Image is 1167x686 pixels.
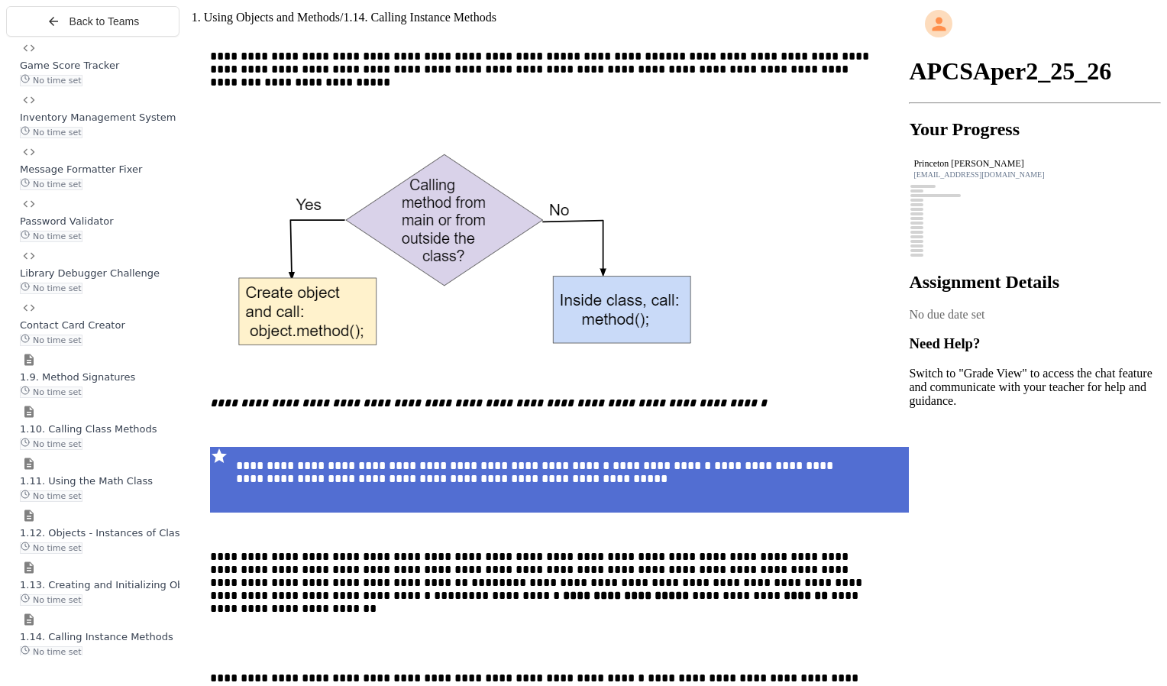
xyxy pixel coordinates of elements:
[20,490,82,502] span: No time set
[20,215,114,227] span: Password Validator
[909,367,1161,408] p: Switch to "Grade View" to access the chat feature and communicate with your teacher for help and ...
[20,646,82,658] span: No time set
[20,631,173,642] span: 1.14. Calling Instance Methods
[20,127,82,138] span: No time set
[20,283,82,294] span: No time set
[20,579,277,591] span: 1.13. Creating and Initializing Objects: Constructors
[909,6,1161,41] div: My Account
[909,335,1161,352] h3: Need Help?
[20,335,82,346] span: No time set
[909,119,1161,140] h2: Your Progress
[909,308,1161,322] div: No due date set
[6,6,179,37] button: Back to Teams
[20,112,176,123] span: Inventory Management System
[913,170,1156,179] div: [EMAIL_ADDRESS][DOMAIN_NAME]
[340,11,343,24] span: /
[20,60,119,71] span: Game Score Tracker
[20,179,82,190] span: No time set
[20,371,135,383] span: 1.9. Method Signatures
[192,11,340,24] span: 1. Using Objects and Methods
[909,272,1161,293] h2: Assignment Details
[70,15,140,28] span: Back to Teams
[20,542,82,554] span: No time set
[20,231,82,242] span: No time set
[20,475,153,487] span: 1.11. Using the Math Class
[20,438,82,450] span: No time set
[20,75,82,86] span: No time set
[20,527,196,539] span: 1.12. Objects - Instances of Classes
[909,57,1161,86] h1: APCSAper2_25_26
[20,163,142,175] span: Message Formatter Fixer
[343,11,496,24] span: 1.14. Calling Instance Methods
[20,387,82,398] span: No time set
[20,594,82,606] span: No time set
[20,319,125,331] span: Contact Card Creator
[20,423,157,435] span: 1.10. Calling Class Methods
[913,158,1156,170] div: Princeton [PERSON_NAME]
[20,267,160,279] span: Library Debugger Challenge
